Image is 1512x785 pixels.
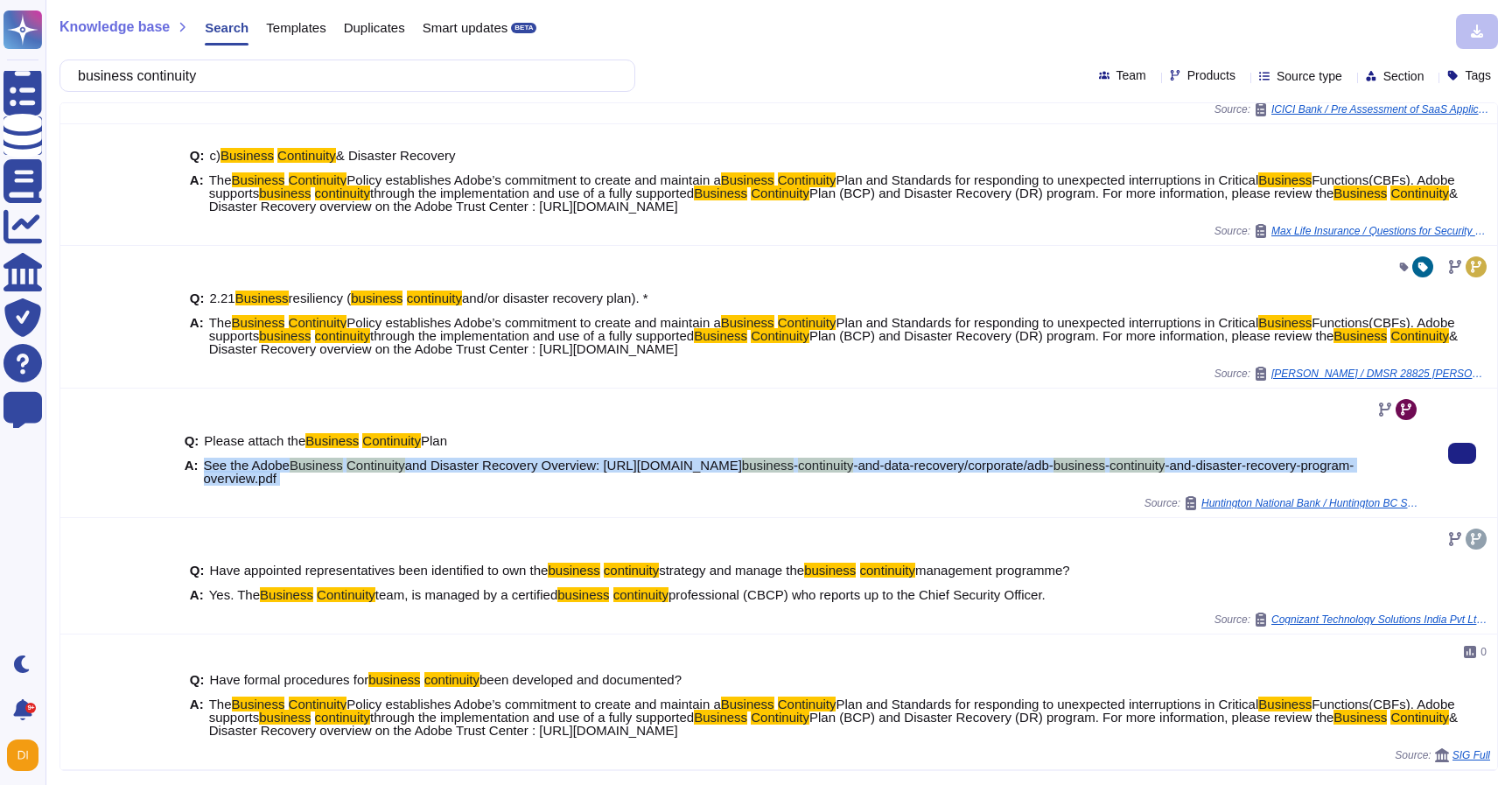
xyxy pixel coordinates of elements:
span: been developed and documented? [479,672,682,687]
span: Plan and Standards for responding to unexpected interruptions in Critical [836,315,1258,330]
span: - [794,458,798,473]
mark: continuity [407,291,462,305]
span: & Disaster Recovery [336,148,456,163]
mark: Continuity [277,148,336,163]
mark: Continuity [778,172,836,187]
span: c) [210,148,221,163]
span: Policy establishes Adobe’s commitment to create and maintain a [346,315,720,330]
b: A: [190,173,204,213]
mark: business [351,291,402,305]
mark: continuity [860,563,915,578]
div: 9+ [25,703,36,713]
span: Plan (BCP) and Disaster Recovery (DR) program. For more information, please review the [809,186,1333,200]
span: Source: [1395,748,1490,762]
span: Section [1383,70,1424,82]
mark: Continuity [1390,710,1449,725]
span: 0 [1480,647,1487,657]
mark: Business [694,328,747,343]
span: Source type [1277,70,1342,82]
span: Team [1116,69,1146,81]
span: Tags [1465,69,1491,81]
span: through the implementation and use of a fully supported [370,710,694,725]
span: Smart updates [423,21,508,34]
span: through the implementation and use of a fully supported [370,186,694,200]
mark: Continuity [362,433,421,448]
b: A: [185,459,199,485]
span: Cognizant Technology Solutions India Pvt Ltd / TPRM Assessment Questionnaire V1.1 (1) [1271,614,1490,625]
img: user [7,739,38,771]
span: Plan and Standards for responding to unexpected interruptions in Critical [836,697,1258,711]
span: Plan [421,433,447,448]
b: Q: [190,291,205,305]
mark: Business [290,458,343,473]
span: - [1105,458,1109,473]
mark: Business [1258,172,1312,187]
span: Plan (BCP) and Disaster Recovery (DR) program. For more information, please review the [809,710,1333,725]
mark: Continuity [751,710,809,725]
span: and Disaster Recovery Overview: [URL][DOMAIN_NAME] [405,458,742,473]
span: & Disaster Recovery overview on the Adobe Trust Center : [URL][DOMAIN_NAME] [209,328,1458,356]
span: Max Life Insurance / Questions for Security Team [1271,226,1490,236]
mark: continuity [315,186,370,200]
span: Duplicates [344,21,405,34]
span: professional (CBCP) who reports up to the Chief Security Officer. [668,587,1046,602]
span: Products [1187,69,1235,81]
span: Plan and Standards for responding to unexpected interruptions in Critical [836,172,1258,187]
span: Source: [1144,496,1420,510]
mark: Continuity [751,328,809,343]
mark: Continuity [778,315,836,330]
span: Have formal procedures for [210,672,369,687]
span: strategy and manage the [659,563,804,578]
span: Source: [1214,224,1490,238]
b: Q: [185,434,199,447]
mark: Business [694,186,747,200]
span: & Disaster Recovery overview on the Adobe Trust Center : [URL][DOMAIN_NAME] [209,710,1458,738]
span: & Disaster Recovery overview on the Adobe Trust Center : [URL][DOMAIN_NAME] [209,186,1458,214]
span: management programme? [915,563,1070,578]
mark: Business [305,433,359,448]
span: Functions(CBFs). Adobe supports [209,172,1455,200]
mark: Business [235,291,289,305]
mark: business [742,458,794,473]
mark: Business [721,697,774,711]
span: Policy establishes Adobe’s commitment to create and maintain a [346,697,720,711]
mark: business [557,587,609,602]
mark: business [804,563,856,578]
mark: business [548,563,599,578]
mark: business [259,710,311,725]
mark: Continuity [346,458,405,473]
mark: Business [1333,710,1387,725]
span: through the implementation and use of a fully supported [370,328,694,343]
mark: Business [694,710,747,725]
mark: Business [721,315,774,330]
mark: business [368,672,420,687]
mark: continuity [1109,458,1165,473]
mark: continuity [315,328,370,343]
span: Search [205,21,248,34]
b: Q: [190,564,205,577]
mark: continuity [424,672,479,687]
mark: continuity [604,563,659,578]
span: team, is managed by a certified [375,587,557,602]
mark: continuity [613,587,668,602]
span: Policy establishes Adobe’s commitment to create and maintain a [346,172,720,187]
mark: Business [1258,315,1312,330]
span: The [209,315,232,330]
mark: business [259,186,311,200]
span: Functions(CBFs). Adobe supports [209,697,1455,725]
b: Q: [190,149,205,162]
mark: Continuity [778,697,836,711]
mark: Business [232,172,285,187]
span: Please attach the [204,433,305,448]
mark: Business [1333,186,1387,200]
span: Source: [1214,613,1490,627]
span: -and-data-recovery/corporate/adb- [853,458,1053,473]
mark: business [1053,458,1105,473]
mark: Continuity [289,697,347,711]
span: Plan (BCP) and Disaster Recovery (DR) program. For more information, please review the [809,328,1333,343]
b: A: [190,316,204,355]
b: Q: [190,673,205,686]
span: Source: [1214,102,1490,116]
span: resiliency ( [289,291,352,305]
mark: Continuity [317,587,375,602]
